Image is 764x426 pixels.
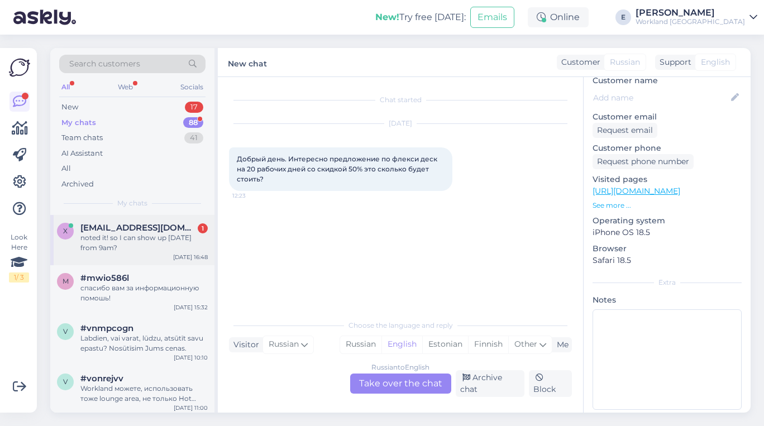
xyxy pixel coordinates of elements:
div: Finnish [468,336,508,353]
div: Workland [GEOGRAPHIC_DATA] [636,17,745,26]
span: Other [514,339,537,349]
span: English [701,56,730,68]
p: Safari 18.5 [593,255,742,266]
span: Russian [269,338,299,351]
span: v [63,377,68,386]
div: Russian [340,336,381,353]
span: x [63,227,68,235]
div: Choose the language and reply [229,320,572,331]
div: Estonian [422,336,468,353]
div: Socials [178,80,206,94]
div: [DATE] 11:00 [174,404,208,412]
div: Support [655,56,691,68]
div: All [61,163,71,174]
div: E [615,9,631,25]
span: v [63,327,68,336]
div: Labdien, vai varat, lūdzu, atsūtīt savu epastu? Nosūtīsim Jums cenas. [80,333,208,353]
p: Operating system [593,215,742,227]
div: Web [116,80,135,94]
div: [DATE] 16:48 [173,253,208,261]
span: 12:23 [232,192,274,200]
label: New chat [228,55,267,70]
div: My chats [61,117,96,128]
p: Notes [593,294,742,306]
button: Emails [470,7,514,28]
div: [PERSON_NAME] [636,8,745,17]
div: Take over the chat [350,374,451,394]
div: Online [528,7,589,27]
span: Добрый день. Интересно предложение по флекси деск на 20 рабочих дней со скидкой 50% это сколько б... [237,155,439,183]
input: Add name [593,92,729,104]
div: Archive chat [456,370,525,397]
div: Customer [557,56,600,68]
div: Me [552,339,569,351]
div: Workland можете, использовать тоже lounge area, не только Hot desk [80,384,208,404]
div: Request phone number [593,154,694,169]
div: Russian to English [371,362,429,372]
div: 41 [184,132,203,143]
div: English [381,336,422,353]
span: m [63,277,69,285]
span: #mwio586l [80,273,129,283]
p: Browser [593,243,742,255]
div: [DATE] 15:32 [174,303,208,312]
div: Chat started [229,95,572,105]
b: New! [375,12,399,22]
span: Search customers [69,58,140,70]
div: All [59,80,72,94]
div: [DATE] [229,118,572,128]
span: x1t86@live.com [80,223,197,233]
div: Extra [593,277,742,288]
div: AI Assistant [61,148,103,159]
img: Askly Logo [9,57,30,78]
span: #vnmpcogn [80,323,133,333]
div: noted it! so I can show up [DATE] from 9am? [80,233,208,253]
div: Try free [DATE]: [375,11,466,24]
span: Russian [610,56,640,68]
div: спасибо вам за информационную помошь! [80,283,208,303]
p: Customer name [593,75,742,87]
p: Customer phone [593,142,742,154]
div: [DATE] 10:10 [174,353,208,362]
div: 1 [198,223,208,233]
div: Request email [593,123,657,138]
a: [PERSON_NAME]Workland [GEOGRAPHIC_DATA] [636,8,757,26]
div: Visitor [229,339,259,351]
div: Look Here [9,232,29,283]
p: iPhone OS 18.5 [593,227,742,238]
p: Visited pages [593,174,742,185]
div: Block [529,370,572,397]
div: 1 / 3 [9,272,29,283]
div: Team chats [61,132,103,143]
div: Archived [61,179,94,190]
p: See more ... [593,200,742,210]
a: [URL][DOMAIN_NAME] [593,186,680,196]
span: #vonrejvv [80,374,123,384]
div: New [61,102,78,113]
p: Customer email [593,111,742,123]
div: 17 [185,102,203,113]
span: My chats [117,198,147,208]
div: 88 [183,117,203,128]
